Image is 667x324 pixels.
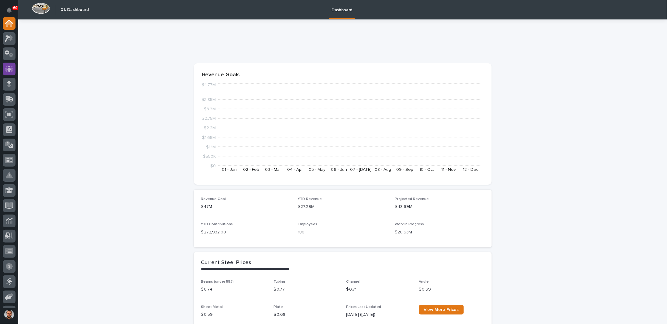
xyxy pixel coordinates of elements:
h2: 01. Dashboard [60,7,89,12]
img: Workspace Logo [32,3,50,14]
button: users-avatar [3,308,15,321]
p: Revenue Goals [202,72,483,78]
span: Projected Revenue [395,197,429,201]
span: Plate [274,305,283,309]
p: 60 [13,6,17,10]
tspan: $2.75M [202,116,216,121]
text: 12 - Dec [463,167,478,172]
span: YTD Revenue [298,197,322,201]
span: Sheet Metal [201,305,223,309]
p: $ 0.68 [274,312,339,318]
text: 03 - Mar [265,167,281,172]
text: 09 - Sep [396,167,413,172]
p: $ 272,932.00 [201,229,291,236]
text: 06 - Jun [331,167,347,172]
text: 07 - [DATE] [350,167,372,172]
p: $ 0.74 [201,286,266,293]
tspan: $1.1M [206,145,216,149]
tspan: $2.2M [204,126,216,130]
text: 10 - Oct [419,167,434,172]
span: Revenue Goal [201,197,226,201]
p: $27.29M [298,204,387,210]
p: [DATE] ([DATE]) [346,312,412,318]
tspan: $0 [210,164,216,168]
span: Angle [419,280,429,284]
p: $20.63M [395,229,484,236]
span: Employees [298,222,317,226]
p: $ 0.77 [274,286,339,293]
span: Channel [346,280,361,284]
span: Tubing [274,280,285,284]
span: Prices Last Updated [346,305,381,309]
text: 08 - Aug [374,167,391,172]
span: YTD Contributions [201,222,233,226]
span: View More Prices [424,308,459,312]
text: 02 - Feb [243,167,259,172]
div: Notifications60 [8,7,15,17]
tspan: $3.85M [201,98,216,102]
h2: Current Steel Prices [201,260,252,266]
p: 180 [298,229,387,236]
tspan: $4.77M [201,83,216,87]
p: $ 0.59 [201,312,266,318]
p: $ 0.71 [346,286,412,293]
text: 01 - Jan [222,167,236,172]
p: $ 0.69 [419,286,484,293]
tspan: $1.65M [202,135,216,140]
span: Work in Progress [395,222,424,226]
p: $47M [201,204,291,210]
tspan: $3.3M [204,107,216,111]
text: 05 - May [308,167,325,172]
text: 04 - Apr [287,167,303,172]
p: $48.69M [395,204,484,210]
text: 11 - Nov [441,167,456,172]
tspan: $550K [203,154,216,158]
button: Notifications [3,4,15,16]
span: Beams (under 55#) [201,280,234,284]
a: View More Prices [419,305,464,315]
